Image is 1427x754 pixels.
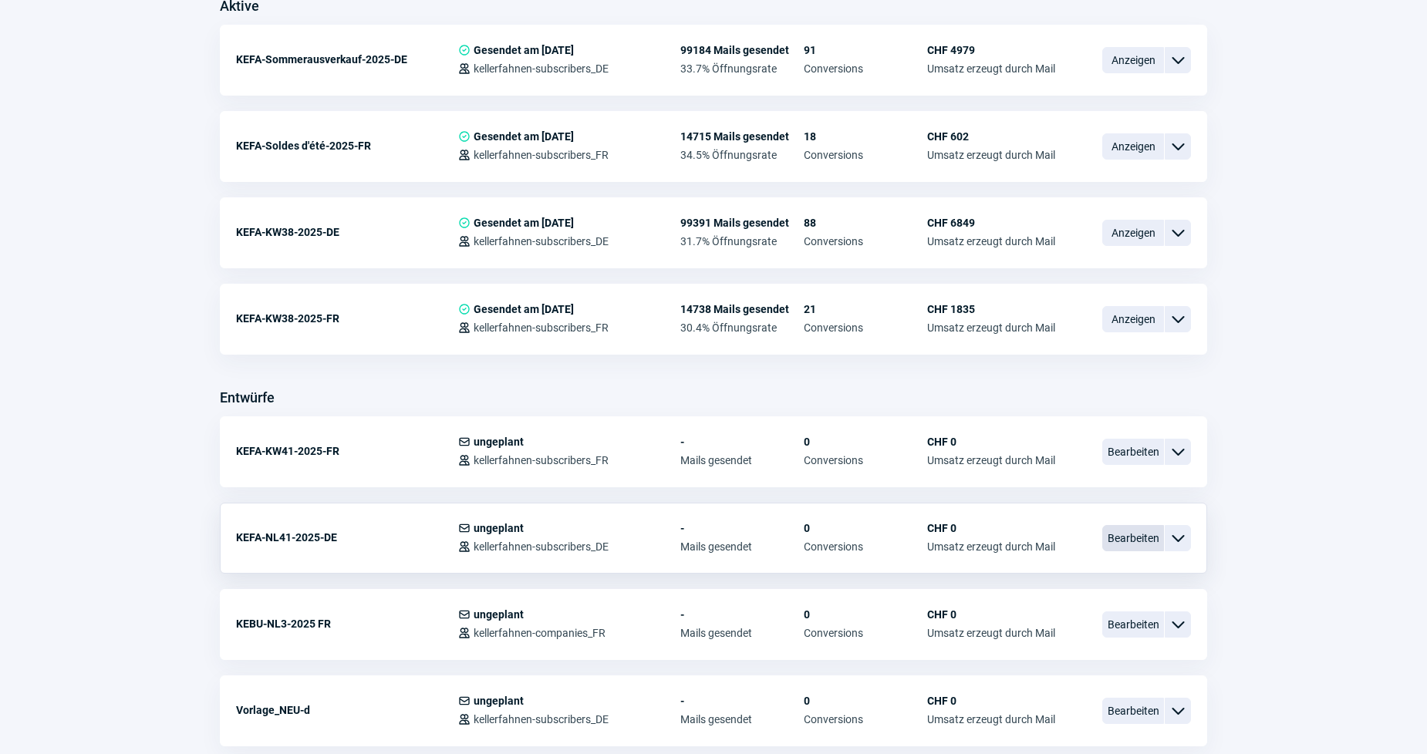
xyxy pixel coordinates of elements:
[927,695,1055,707] span: CHF 0
[927,217,1055,229] span: CHF 6849
[927,130,1055,143] span: CHF 602
[927,303,1055,315] span: CHF 1835
[804,436,927,448] span: 0
[474,235,609,247] span: kellerfahnen-subscribers_DE
[804,303,927,315] span: 21
[680,62,804,75] span: 33.7% Öffnungsrate
[804,608,927,621] span: 0
[804,235,927,247] span: Conversions
[236,44,458,75] div: KEFA-Sommerausverkauf-2025-DE
[804,130,927,143] span: 18
[927,713,1055,725] span: Umsatz erzeugt durch Mail
[927,62,1055,75] span: Umsatz erzeugt durch Mail
[927,540,1055,553] span: Umsatz erzeugt durch Mail
[1102,47,1164,73] span: Anzeigen
[804,627,927,639] span: Conversions
[680,44,804,56] span: 99184 Mails gesendet
[474,149,609,161] span: kellerfahnen-subscribers_FR
[680,522,804,534] span: -
[474,713,609,725] span: kellerfahnen-subscribers_DE
[804,695,927,707] span: 0
[474,695,524,707] span: ungeplant
[474,627,606,639] span: kellerfahnen-companies_FR
[680,695,804,707] span: -
[474,321,609,334] span: kellerfahnen-subscribers_FR
[236,217,458,247] div: KEFA-KW38-2025-DE
[1102,698,1164,724] span: Bearbeiten
[927,608,1055,621] span: CHF 0
[927,522,1055,534] span: CHF 0
[236,303,458,334] div: KEFA-KW38-2025-FR
[927,436,1055,448] span: CHF 0
[474,436,524,448] span: ungeplant
[680,130,804,143] span: 14715 Mails gesendet
[1102,439,1164,465] span: Bearbeiten
[474,540,609,553] span: kellerfahnen-subscribers_DE
[474,44,574,56] span: Gesendet am [DATE]
[927,627,1055,639] span: Umsatz erzeugt durch Mail
[680,321,804,334] span: 30.4% Öffnungsrate
[804,540,927,553] span: Conversions
[927,149,1055,161] span: Umsatz erzeugt durch Mail
[236,608,458,639] div: KEBU-NL3-2025 FR
[236,522,458,553] div: KEFA-NL41-2025-DE
[474,522,524,534] span: ungeplant
[927,44,1055,56] span: CHF 4979
[1102,133,1164,160] span: Anzeigen
[680,303,804,315] span: 14738 Mails gesendet
[804,217,927,229] span: 88
[236,695,458,725] div: Vorlage_NEU-d
[1102,306,1164,332] span: Anzeigen
[680,217,804,229] span: 99391 Mails gesendet
[474,62,609,75] span: kellerfahnen-subscribers_DE
[680,608,804,621] span: -
[680,713,804,725] span: Mails gesendet
[474,130,574,143] span: Gesendet am [DATE]
[236,130,458,161] div: KEFA-Soldes d'été-2025-FR
[1102,525,1164,551] span: Bearbeiten
[680,627,804,639] span: Mails gesendet
[927,321,1055,334] span: Umsatz erzeugt durch Mail
[680,235,804,247] span: 31.7% Öffnungsrate
[680,149,804,161] span: 34.5% Öffnungsrate
[927,235,1055,247] span: Umsatz erzeugt durch Mail
[474,608,524,621] span: ungeplant
[804,62,927,75] span: Conversions
[804,44,927,56] span: 91
[474,454,609,466] span: kellerfahnen-subscribers_FR
[474,303,574,315] span: Gesendet am [DATE]
[804,713,927,725] span: Conversions
[680,454,804,466] span: Mails gesendet
[804,321,927,334] span: Conversions
[1102,611,1164,638] span: Bearbeiten
[804,522,927,534] span: 0
[220,385,275,410] h3: Entwürfe
[474,217,574,229] span: Gesendet am [DATE]
[1102,220,1164,246] span: Anzeigen
[927,454,1055,466] span: Umsatz erzeugt durch Mail
[236,436,458,466] div: KEFA-KW41-2025-FR
[804,454,927,466] span: Conversions
[804,149,927,161] span: Conversions
[680,436,804,448] span: -
[680,540,804,553] span: Mails gesendet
